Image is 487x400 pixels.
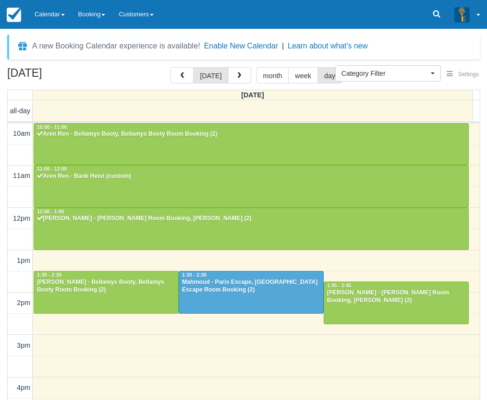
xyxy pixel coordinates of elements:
[317,67,342,83] button: day
[179,271,324,313] a: 1:30 - 2:30Mahmoud - Paris Escape, [GEOGRAPHIC_DATA] Escape Room Booking (2)
[13,214,30,222] span: 12pm
[327,289,466,305] div: [PERSON_NAME] - [PERSON_NAME] Room Booking, [PERSON_NAME] (2)
[7,67,129,85] h2: [DATE]
[13,129,30,137] span: 10am
[441,68,485,82] button: Settings
[193,67,228,83] button: [DATE]
[17,257,30,264] span: 1pm
[37,272,61,278] span: 1:30 - 2:30
[34,165,469,207] a: 11:00 - 12:00Aren Ren - Bank Heist (custom)
[182,272,207,278] span: 1:30 - 2:30
[458,71,479,78] span: Settings
[182,279,321,294] div: Mahmoud - Paris Escape, [GEOGRAPHIC_DATA] Escape Room Booking (2)
[335,65,441,82] button: Category Filter
[341,69,428,78] span: Category Filter
[13,172,30,179] span: 11am
[10,107,30,115] span: all-day
[327,283,352,288] span: 1:45 - 2:45
[34,123,469,165] a: 10:00 - 11:00Aren Ren - Bellamys Booty, Bellamys Booty Room Booking (2)
[288,42,368,50] a: Learn about what's new
[37,130,466,138] div: Aren Ren - Bellamys Booty, Bellamys Booty Room Booking (2)
[7,8,21,22] img: checkfront-main-nav-mini-logo.png
[454,7,470,22] img: A3
[288,67,318,83] button: week
[37,125,67,130] span: 10:00 - 11:00
[17,299,30,306] span: 2pm
[256,67,289,83] button: month
[17,341,30,349] span: 3pm
[324,282,469,324] a: 1:45 - 2:45[PERSON_NAME] - [PERSON_NAME] Room Booking, [PERSON_NAME] (2)
[204,41,278,51] button: Enable New Calendar
[17,384,30,391] span: 4pm
[34,208,469,250] a: 12:00 - 1:00[PERSON_NAME] - [PERSON_NAME] Room Booking, [PERSON_NAME] (2)
[37,166,67,172] span: 11:00 - 12:00
[37,173,466,180] div: Aren Ren - Bank Heist (custom)
[241,91,264,99] span: [DATE]
[34,271,179,313] a: 1:30 - 2:30[PERSON_NAME] - Bellamys Booty, Bellamys Booty Room Booking (2)
[282,42,284,50] span: |
[37,215,466,223] div: [PERSON_NAME] - [PERSON_NAME] Room Booking, [PERSON_NAME] (2)
[37,209,64,214] span: 12:00 - 1:00
[37,279,176,294] div: [PERSON_NAME] - Bellamys Booty, Bellamys Booty Room Booking (2)
[32,40,200,52] div: A new Booking Calendar experience is available!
